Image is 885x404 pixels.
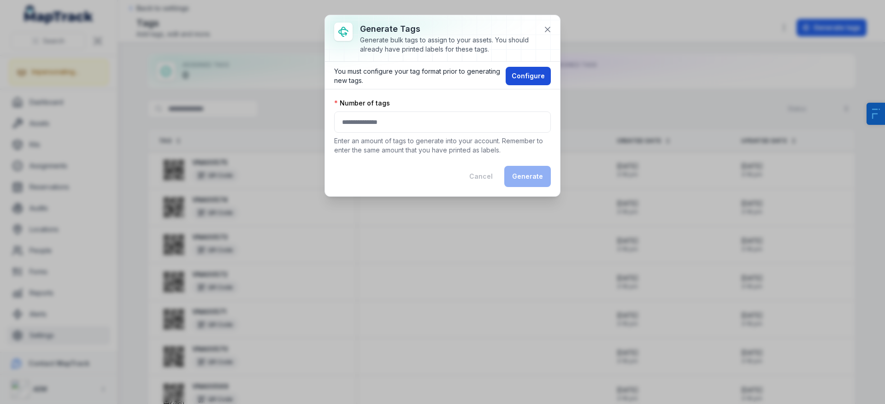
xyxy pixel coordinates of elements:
[334,136,551,155] p: Enter an amount of tags to generate into your account. Remember to enter the same amount that you...
[334,67,502,85] span: You must configure your tag format prior to generating new tags.
[334,99,390,108] label: Number of tags
[360,23,536,35] h3: Generate tags
[360,35,536,54] div: Generate bulk tags to assign to your assets. You should already have printed labels for these tags.
[506,67,551,85] button: Configure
